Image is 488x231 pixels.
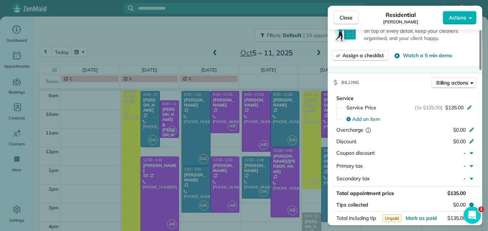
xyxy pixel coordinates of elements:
[342,102,477,113] button: Service Price(1x $135.00)$135.00
[464,163,466,169] span: -
[436,79,468,86] span: Billing actions
[336,126,399,133] div: Overcharge
[346,104,376,111] span: Service Price
[333,11,359,24] button: Close
[336,190,394,196] span: Total appointment price
[352,115,380,123] span: Add an item
[332,50,388,61] button: Assign a checklist
[464,207,481,224] iframe: Intercom live chat
[464,150,466,156] span: -
[336,138,356,145] span: Discount
[364,20,478,42] p: Keep this appointment up to your standards. Stay on top of every detail, keep your cleaners organ...
[415,104,443,111] span: (1x $135.00)
[336,95,354,101] span: Service
[333,200,477,210] button: Tips collected$0.00
[453,127,466,133] span: $0.00
[447,190,466,196] span: $135.00
[406,214,437,222] button: Mark as paid
[341,79,359,86] span: Billing
[394,52,452,59] button: Watch a 5 min demo
[453,201,466,208] span: $0.00
[447,215,466,221] span: $135.00
[336,201,368,208] span: Tips collected
[336,163,363,169] span: Primary tax
[403,52,452,59] span: Watch a 5 min demo
[342,113,477,125] button: Add an item
[336,150,375,156] span: Coupon discount
[382,214,402,222] span: Unpaid
[386,10,416,19] span: Residential
[336,175,369,182] span: Secondary tax
[383,19,418,25] span: [PERSON_NAME]
[478,207,484,212] span: 1
[453,138,466,145] span: $0.00
[340,14,353,21] span: Close
[445,104,464,111] span: $135.00
[342,52,384,59] span: Assign a checklist
[464,175,466,182] span: -
[336,215,376,221] span: Total including tip
[449,14,466,21] span: Actions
